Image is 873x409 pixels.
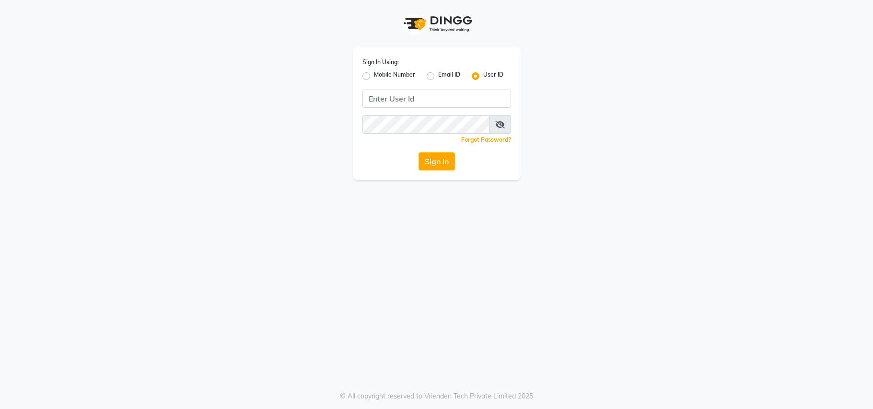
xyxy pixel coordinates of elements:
a: Forgot Password? [461,136,511,143]
label: User ID [483,70,503,82]
label: Email ID [438,70,460,82]
input: Username [362,115,489,134]
button: Sign In [419,152,455,170]
img: logo1.svg [398,10,475,38]
label: Mobile Number [374,70,415,82]
label: Sign In Using: [362,58,399,67]
input: Username [362,90,511,108]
